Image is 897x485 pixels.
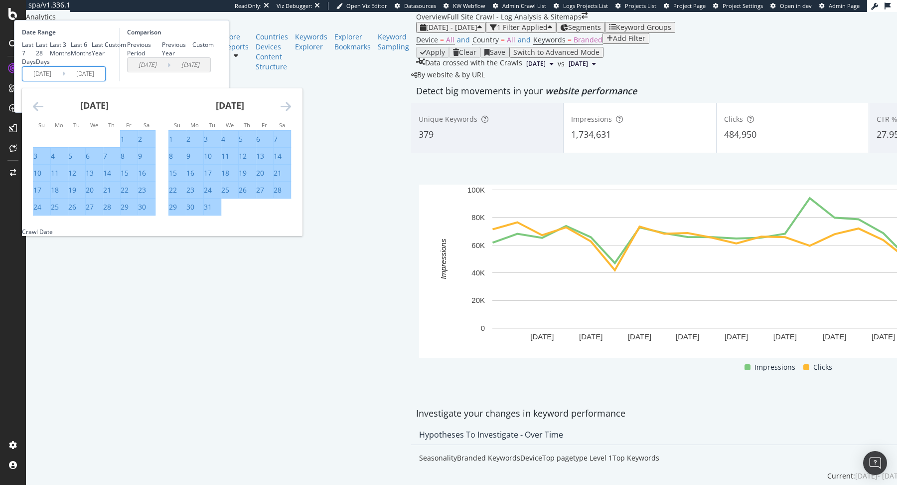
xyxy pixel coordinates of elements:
a: Content [256,52,288,62]
div: 2 [138,134,142,144]
a: Datasources [395,2,436,10]
text: 60K [471,241,485,249]
div: 1 [121,134,125,144]
td: Selected. Saturday, November 30, 2024 [138,199,155,216]
td: Selected. Tuesday, December 10, 2024 [204,148,221,165]
div: Top Keywords [612,453,659,463]
td: Selected. Saturday, November 23, 2024 [138,182,155,199]
div: 22 [121,185,129,195]
div: 6 [256,134,260,144]
input: End Date [170,58,210,72]
div: 21 [103,185,111,195]
div: Viz Debugger: [277,2,312,10]
span: 2025 Jul. 15th [526,59,546,68]
div: 25 [51,202,59,212]
td: Selected. Tuesday, November 19, 2024 [68,182,86,199]
div: 11 [51,168,59,178]
div: 12 [239,151,247,161]
div: Overview [416,12,447,22]
div: 8 [121,151,125,161]
div: Crawl Date [22,228,53,236]
div: Hypotheses to Investigate - Over Time [419,430,563,440]
td: Selected. Friday, November 1, 2024 [121,131,138,148]
span: Clicks [724,114,743,124]
div: Custom [192,40,214,49]
td: Selected. Monday, November 11, 2024 [51,165,68,182]
small: Sa [144,121,149,129]
small: Th [108,121,115,129]
div: 1 [169,134,173,144]
small: Tu [73,121,80,129]
div: 13 [256,151,264,161]
div: 9 [138,151,142,161]
div: 4 [221,134,225,144]
div: Seasonality [419,453,457,463]
td: Selected. Friday, November 15, 2024 [121,165,138,182]
strong: [DATE] [80,99,109,111]
text: [DATE] [530,332,554,341]
div: Keyword Groups [616,23,671,31]
button: Segments [556,22,605,33]
td: Selected. Tuesday, December 3, 2024 [204,131,221,148]
td: Selected. Monday, December 16, 2024 [186,165,204,182]
text: [DATE] [579,332,602,341]
td: Selected. Sunday, November 24, 2024 [33,199,51,216]
text: Impressions [439,239,448,279]
td: Selected. Saturday, November 16, 2024 [138,165,155,182]
div: 5 [68,151,72,161]
a: More Reports [223,32,249,52]
div: Calendar [22,88,302,228]
div: Structure [256,62,288,72]
div: 24 [33,202,41,212]
td: Selected. Friday, November 29, 2024 [121,199,138,216]
text: [DATE] [773,332,797,341]
div: 19 [68,185,76,195]
div: Branded Keywords [457,453,520,463]
td: Selected. Tuesday, December 24, 2024 [204,182,221,199]
div: 26 [239,185,247,195]
div: Last 28 Days [36,40,50,66]
div: 24 [204,185,212,195]
td: Selected. Monday, December 23, 2024 [186,182,204,199]
div: 18 [51,185,59,195]
td: Selected. Saturday, November 9, 2024 [138,148,155,165]
div: Previous Year [162,40,193,57]
div: Last Year [92,40,105,57]
td: Selected. Thursday, December 26, 2024 [239,182,256,199]
div: 12 [68,168,76,178]
text: [DATE] [823,332,846,341]
small: Sa [279,121,285,129]
div: Move backward to switch to the previous month. [33,100,43,113]
a: Keywords Explorer [295,32,327,52]
td: Selected. Monday, December 9, 2024 [186,148,204,165]
td: Selected. Sunday, December 15, 2024 [169,165,186,182]
text: [DATE] [628,332,651,341]
button: 1 Filter Applied [486,22,556,33]
div: 15 [121,168,129,178]
button: Keyword Groups [605,22,675,33]
td: Selected. Friday, December 20, 2024 [256,165,274,182]
span: and [518,35,531,44]
td: Selected. Monday, December 2, 2024 [186,131,204,148]
button: [DATE] [522,58,558,70]
td: Selected. Wednesday, December 25, 2024 [221,182,239,199]
div: Last 7 Days [22,40,36,66]
td: Selected. Monday, November 18, 2024 [51,182,68,199]
div: Last 3 Months [50,40,71,57]
div: 14 [103,168,111,178]
span: Country [472,35,499,44]
text: [DATE] [872,332,895,341]
td: Selected. Sunday, November 10, 2024 [33,165,51,182]
a: Countries [256,32,288,42]
div: Date Range [22,28,117,36]
div: Data crossed with the Crawls [425,58,522,70]
div: 22 [169,185,177,195]
text: [DATE] [676,332,699,341]
span: All [507,35,515,44]
span: By website & by URL [417,70,485,79]
div: 29 [121,202,129,212]
div: ReadOnly: [235,2,262,10]
span: Project Settings [723,2,763,9]
text: 0 [481,324,485,332]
